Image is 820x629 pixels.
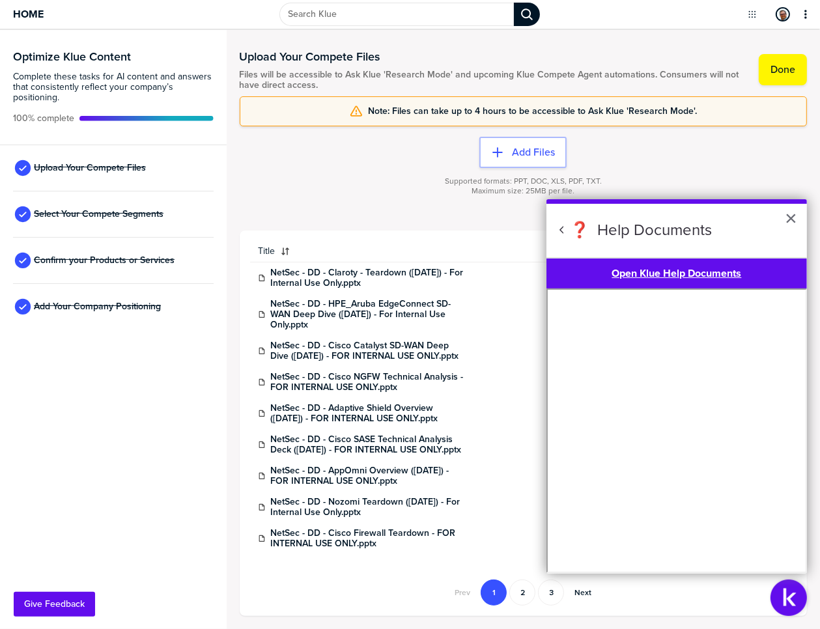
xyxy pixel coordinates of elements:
a: NetSec - DD - Claroty - Teardown ([DATE]) - For Internal Use Only.pptx [271,268,466,288]
button: Go to page 3 [538,580,564,606]
span: Home [13,8,44,20]
label: Done [771,63,795,76]
a: Open Klue Help Documents [612,266,742,281]
button: Close [785,208,797,229]
button: Go to page 2 [509,580,535,606]
a: NetSec - DD - Nozomi Teardown ([DATE]) - For Internal Use Only.pptx [271,497,466,518]
nav: Pagination Navigation [445,580,601,606]
h1: Upload Your Compete Files [240,49,746,64]
a: NetSec - DD - Cisco Firewall Teardown - FOR INTERNAL USE ONLY.pptx [271,528,466,549]
button: Go to next page [567,580,599,606]
a: NetSec - DD - Cisco NGFW Technical Analysis - FOR INTERNAL USE ONLY.pptx [271,372,466,393]
div: Dan Wohlgemuth [776,7,790,21]
button: Give Feedback [14,592,95,617]
label: Add Files [512,146,555,159]
span: Note: Files can take up to 4 hours to be accessible to Ask Klue 'Research Mode'. [368,106,697,117]
span: Upload Your Compete Files [34,163,146,173]
span: Supported formats: PPT, DOC, XLS, PDF, TXT. [445,176,602,186]
a: Edit Profile [774,6,791,23]
button: Back to Resource Center Home [556,223,569,236]
span: Maximum size: 25MB per file. [472,186,574,196]
button: Open Drop [746,8,759,21]
h3: Optimize Klue Content [13,51,214,63]
div: Search Klue [514,3,540,26]
span: Complete these tasks for AI content and answers that consistently reflect your company’s position... [13,72,214,103]
span: Select Your Compete Segments [34,209,163,219]
img: 3f52aea00f59351d4b34b17d24a3c45a-sml.png [777,8,789,20]
div: Resource Center [546,199,807,574]
span: Confirm your Products or Services [34,255,175,266]
a: NetSec - DD - HPE_Aruba EdgeConnect SD-WAN Deep Dive ([DATE]) - For Internal Use Only.pptx [271,299,466,330]
button: Go to previous page [447,580,478,606]
a: NetSec - DD - Cisco SASE Technical Analysis Deck ([DATE]) - FOR INTERNAL USE ONLY.pptx [271,434,466,455]
span: Add Your Company Positioning [34,301,161,312]
span: Active [13,113,74,124]
a: NetSec - DD - AppOmni Overview ([DATE]) - FOR INTERNAL USE ONLY.pptx [271,466,466,486]
input: Search Klue [279,3,514,26]
a: NetSec - DD - Cisco Catalyst SD-WAN Deep Dive ([DATE]) - FOR INTERNAL USE ONLY.pptx [271,341,466,361]
span: Files will be accessible to Ask Klue 'Research Mode' and upcoming Klue Compete Agent automations.... [240,70,746,91]
span: Title [258,246,275,257]
h2: ❓ Help Documents [546,204,807,257]
button: Open Support Center [771,580,807,616]
a: NetSec - DD - Adaptive Shield Overview ([DATE]) - FOR INTERNAL USE ONLY.pptx [271,403,466,424]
